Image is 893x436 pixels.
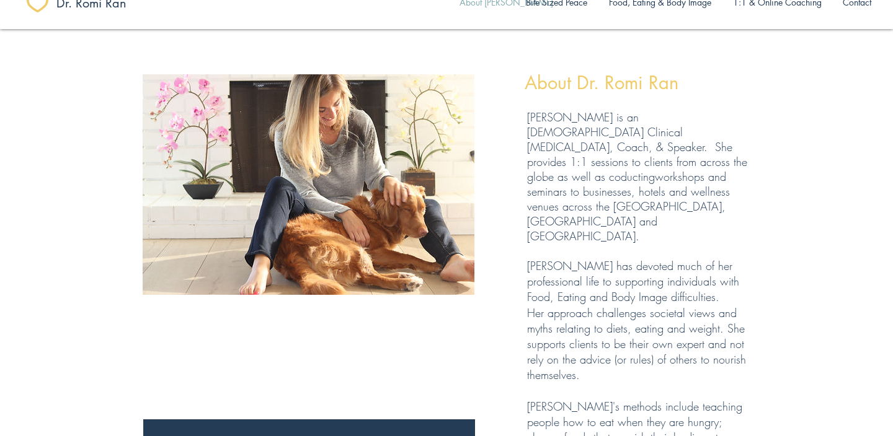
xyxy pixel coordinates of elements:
[525,71,678,95] span: About Dr. Romi Ran
[527,258,750,305] p: [PERSON_NAME] has devoted much of her professional life to supporting individuals with Food, Eati...
[527,110,750,243] p: [PERSON_NAME] is an [DEMOGRAPHIC_DATA] Clinical [MEDICAL_DATA], Coach, & Speaker. She provides 1:...
[527,305,750,383] p: Her approach challenges societal views and myths relating to diets, eating and weight. She suppor...
[527,169,730,243] span: workshops and seminars to businesses, hotels and wellness venues across the [GEOGRAPHIC_DATA], [G...
[143,74,474,295] img: About me page_option2.jpg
